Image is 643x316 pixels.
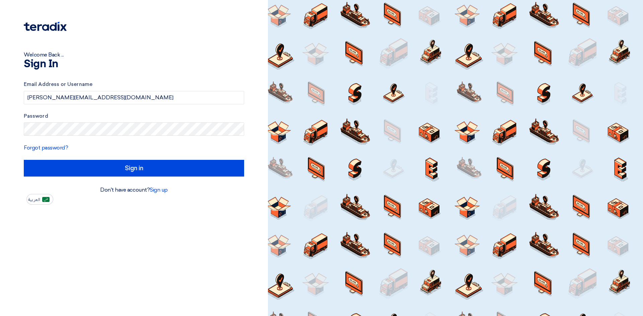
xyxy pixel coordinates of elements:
label: Email Address or Username [24,81,244,88]
div: Don't have account? [24,186,244,194]
a: Sign up [150,187,168,193]
div: Welcome Back ... [24,51,244,59]
span: العربية [28,197,40,202]
button: العربية [26,194,53,205]
img: ar-AR.png [42,197,50,202]
label: Password [24,112,244,120]
input: Sign in [24,160,244,177]
a: Forgot password? [24,144,68,151]
img: Teradix logo [24,22,67,31]
input: Enter your business email or username [24,91,244,104]
h1: Sign In [24,59,244,70]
